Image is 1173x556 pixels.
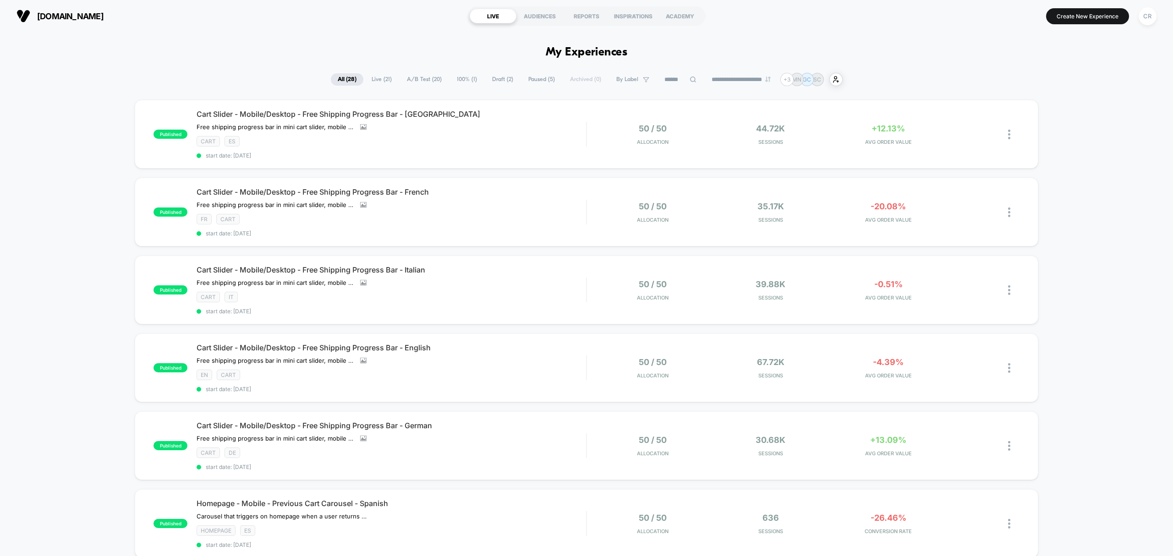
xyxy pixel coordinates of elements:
[637,139,669,145] span: Allocation
[485,73,520,86] span: Draft ( 2 )
[803,76,811,83] p: GC
[756,124,785,133] span: 44.72k
[331,73,363,86] span: All ( 28 )
[1008,285,1010,295] img: close
[153,285,187,294] span: published
[197,265,586,274] span: Cart Slider - Mobile/Desktop - Free Shipping Progress Bar - Italian
[637,528,669,534] span: Allocation
[871,513,906,523] span: -26.46%
[153,441,187,450] span: published
[217,370,240,380] span: CART
[197,463,586,470] span: start date: [DATE]
[516,9,563,23] div: AUDIENCES
[197,123,353,131] span: Free shipping progress bar in mini cart slider, mobile only
[197,435,353,442] span: Free shipping progress bar in mini cart slider, mobile only
[197,292,220,302] span: CART
[1136,7,1159,26] button: CR
[197,201,353,208] span: Free shipping progress bar in mini cart slider, mobile only
[521,73,562,86] span: Paused ( 5 )
[197,512,367,520] span: Carousel that triggers on homepage when a user returns and their cart has more than 0 items in it...
[714,217,827,223] span: Sessions
[197,214,212,224] span: FR
[762,513,779,523] span: 636
[813,76,821,83] p: SC
[197,230,586,237] span: start date: [DATE]
[470,9,516,23] div: LIVE
[714,528,827,534] span: Sessions
[832,217,945,223] span: AVG ORDER VALUE
[450,73,484,86] span: 100% ( 1 )
[365,73,399,86] span: Live ( 21 )
[153,207,187,217] span: published
[153,363,187,372] span: published
[792,76,801,83] p: MN
[832,450,945,457] span: AVG ORDER VALUE
[546,46,628,59] h1: My Experiences
[197,279,353,286] span: Free shipping progress bar in mini cart slider, mobile only
[1008,441,1010,451] img: close
[14,9,106,23] button: [DOMAIN_NAME]
[1008,130,1010,139] img: close
[873,357,904,367] span: -4.39%
[639,279,667,289] span: 50 / 50
[225,447,240,458] span: DE
[872,124,905,133] span: +12.13%
[832,528,945,534] span: CONVERSION RATE
[832,294,945,301] span: AVG ORDER VALUE
[1008,363,1010,373] img: close
[197,187,586,196] span: Cart Slider - Mobile/Desktop - Free Shipping Progress Bar - French
[639,357,667,367] span: 50 / 50
[757,357,784,367] span: 67.72k
[637,372,669,379] span: Allocation
[832,139,945,145] span: AVG ORDER VALUE
[400,73,449,86] span: A/B Test ( 20 )
[197,109,586,119] span: Cart Slider - Mobile/Desktop - Free Shipping Progress Bar - [GEOGRAPHIC_DATA]
[37,11,104,21] span: [DOMAIN_NAME]
[637,294,669,301] span: Allocation
[871,202,906,211] span: -20.08%
[610,9,657,23] div: INSPIRATIONS
[197,447,220,458] span: CART
[832,372,945,379] span: AVG ORDER VALUE
[870,435,906,445] span: +13.09%
[637,217,669,223] span: Allocation
[197,152,586,159] span: start date: [DATE]
[1046,8,1129,24] button: Create New Experience
[240,525,255,536] span: ES
[756,435,785,445] span: 30.68k
[637,450,669,457] span: Allocation
[714,139,827,145] span: Sessions
[197,370,212,380] span: EN
[874,279,903,289] span: -0.51%
[225,136,240,147] span: ES
[216,214,240,224] span: CART
[197,386,586,392] span: start date: [DATE]
[639,435,667,445] span: 50 / 50
[197,343,586,352] span: Cart Slider - Mobile/Desktop - Free Shipping Progress Bar - English
[616,76,638,83] span: By Label
[1008,207,1010,217] img: close
[197,525,236,536] span: HOMEPAGE
[757,202,784,211] span: 35.17k
[1139,7,1157,25] div: CR
[197,357,353,364] span: Free shipping progress bar in mini cart slider, mobile only
[153,519,187,528] span: published
[153,130,187,139] span: published
[197,136,220,147] span: CART
[780,73,794,86] div: + 3
[639,513,667,523] span: 50 / 50
[197,541,586,548] span: start date: [DATE]
[756,279,785,289] span: 39.88k
[765,76,771,82] img: end
[714,372,827,379] span: Sessions
[225,292,238,302] span: IT
[639,202,667,211] span: 50 / 50
[197,499,586,508] span: Homepage - Mobile - Previous Cart Carousel - Spanish
[1008,519,1010,529] img: close
[714,294,827,301] span: Sessions
[197,421,586,430] span: Cart Slider - Mobile/Desktop - Free Shipping Progress Bar - German
[657,9,703,23] div: ACADEMY
[563,9,610,23] div: REPORTS
[197,308,586,315] span: start date: [DATE]
[714,450,827,457] span: Sessions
